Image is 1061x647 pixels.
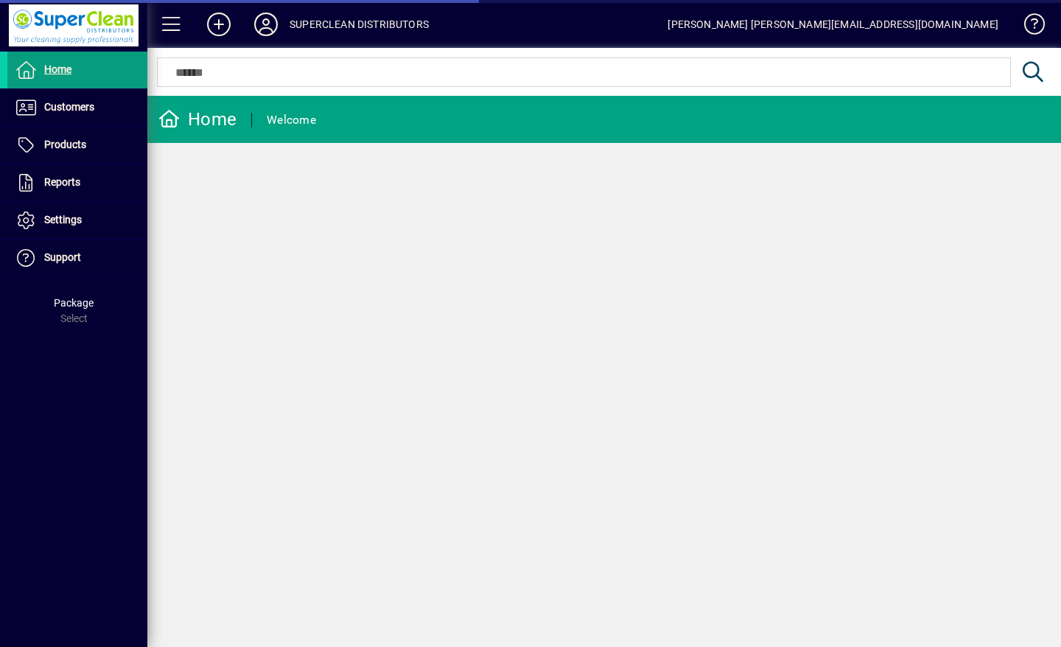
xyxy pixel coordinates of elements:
[158,108,237,131] div: Home
[54,297,94,309] span: Package
[44,139,86,150] span: Products
[44,101,94,113] span: Customers
[44,214,82,225] span: Settings
[7,202,147,239] a: Settings
[7,239,147,276] a: Support
[44,251,81,263] span: Support
[195,11,242,38] button: Add
[267,108,316,132] div: Welcome
[44,176,80,188] span: Reports
[7,164,147,201] a: Reports
[668,13,998,36] div: [PERSON_NAME] [PERSON_NAME][EMAIL_ADDRESS][DOMAIN_NAME]
[7,89,147,126] a: Customers
[7,127,147,164] a: Products
[44,63,71,75] span: Home
[1013,3,1043,51] a: Knowledge Base
[242,11,290,38] button: Profile
[290,13,429,36] div: SUPERCLEAN DISTRIBUTORS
